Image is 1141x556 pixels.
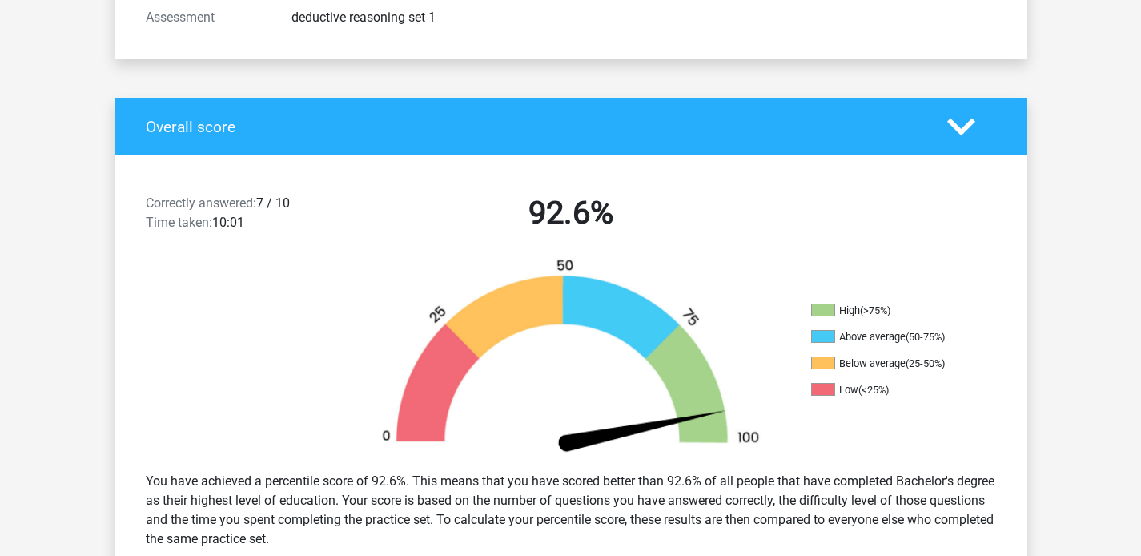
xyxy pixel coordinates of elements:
[811,357,971,371] li: Below average
[146,118,923,136] h4: Overall score
[860,304,890,316] div: (>75%)
[906,331,945,343] div: (50-75%)
[364,194,777,232] h2: 92.6%
[134,465,1008,555] div: You have achieved a percentile score of 92.6%. This means that you have scored better than 92.6% ...
[906,357,945,369] div: (25-50%)
[355,258,787,459] img: 93.7c1f0b3fad9f.png
[858,384,889,396] div: (<25%)
[134,8,279,27] div: Assessment
[279,8,571,27] div: deductive reasoning set 1
[811,383,971,397] li: Low
[134,194,352,239] div: 7 / 10 10:01
[811,330,971,344] li: Above average
[146,215,212,230] span: Time taken:
[811,304,971,318] li: High
[146,195,256,211] span: Correctly answered:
